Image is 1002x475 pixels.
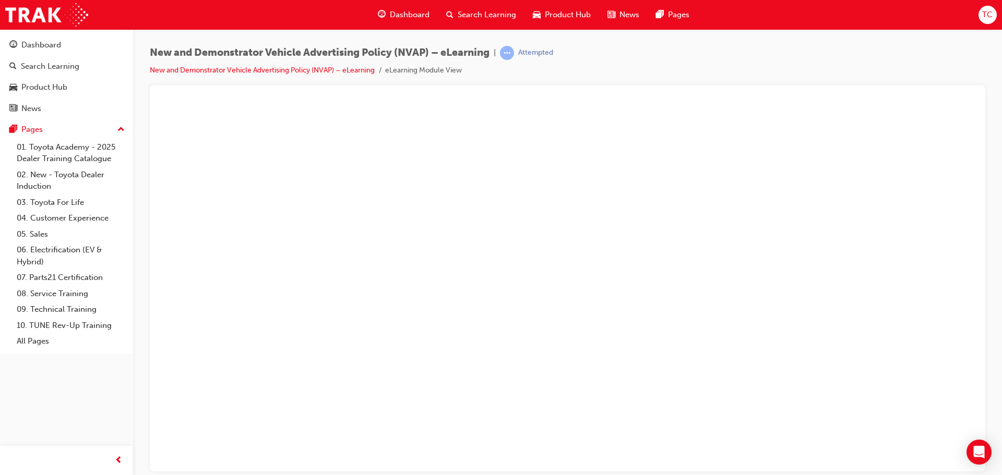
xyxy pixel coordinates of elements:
[13,286,129,302] a: 08. Service Training
[500,46,514,60] span: learningRecordVerb_ATTEMPT-icon
[13,301,129,318] a: 09. Technical Training
[9,125,17,135] span: pages-icon
[150,47,490,59] span: New and Demonstrator Vehicle Advertising Policy (NVAP) – eLearning
[979,6,997,24] button: TC
[21,124,43,136] div: Pages
[545,9,591,21] span: Product Hub
[4,78,129,97] a: Product Hub
[390,9,430,21] span: Dashboard
[494,47,496,59] span: |
[524,4,599,26] a: car-iconProduct Hub
[458,9,516,21] span: Search Learning
[533,8,541,21] span: car-icon
[21,60,79,72] div: Search Learning
[5,3,88,27] img: Trak
[21,39,61,51] div: Dashboard
[115,454,123,467] span: prev-icon
[13,242,129,270] a: 06. Electrification (EV & Hybrid)
[13,318,129,334] a: 10. TUNE Rev-Up Training
[607,8,615,21] span: news-icon
[385,65,462,77] li: eLearning Module View
[378,8,386,21] span: guage-icon
[4,35,129,55] a: Dashboard
[13,194,129,211] a: 03. Toyota For Life
[21,103,41,115] div: News
[13,139,129,167] a: 01. Toyota Academy - 2025 Dealer Training Catalogue
[4,33,129,120] button: DashboardSearch LearningProduct HubNews
[982,9,993,21] span: TC
[656,8,664,21] span: pages-icon
[668,9,689,21] span: Pages
[369,4,438,26] a: guage-iconDashboard
[4,120,129,139] button: Pages
[13,226,129,242] a: 05. Sales
[150,66,375,75] a: New and Demonstrator Vehicle Advertising Policy (NVAP) – eLearning
[446,8,454,21] span: search-icon
[13,333,129,349] a: All Pages
[619,9,639,21] span: News
[21,81,67,93] div: Product Hub
[117,123,125,137] span: up-icon
[9,83,17,92] span: car-icon
[13,210,129,226] a: 04. Customer Experience
[9,41,17,50] span: guage-icon
[9,104,17,114] span: news-icon
[4,57,129,76] a: Search Learning
[9,62,17,71] span: search-icon
[599,4,648,26] a: news-iconNews
[438,4,524,26] a: search-iconSearch Learning
[13,167,129,194] a: 02. New - Toyota Dealer Induction
[967,440,992,465] div: Open Intercom Messenger
[4,99,129,118] a: News
[648,4,698,26] a: pages-iconPages
[13,270,129,286] a: 07. Parts21 Certification
[518,48,553,58] div: Attempted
